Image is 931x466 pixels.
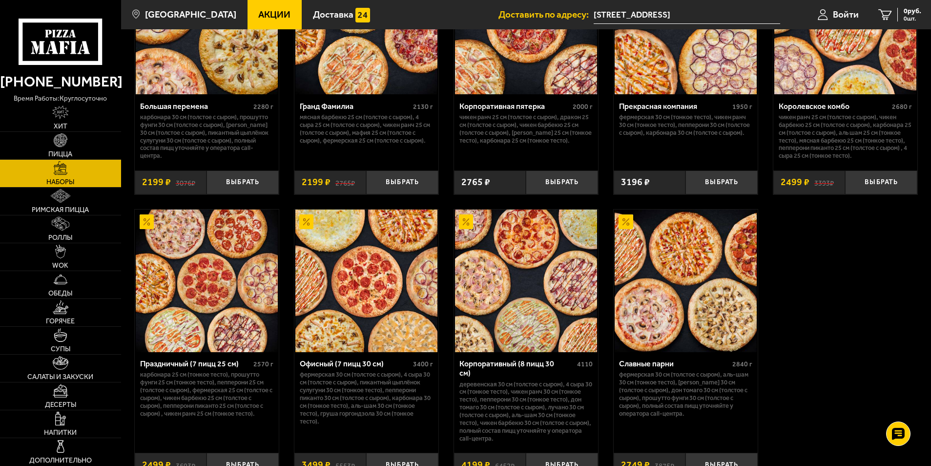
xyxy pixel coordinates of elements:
p: Карбонара 25 см (тонкое тесто), Прошутто Фунги 25 см (тонкое тесто), Пепперони 25 см (толстое с с... [140,371,273,417]
s: 3393 ₽ [814,177,834,187]
span: Салаты и закуски [27,374,93,381]
img: Акционный [140,214,154,229]
div: Гранд Фамилиа [300,102,411,111]
span: 0 шт. [904,16,921,21]
span: 1950 г [732,103,752,111]
a: АкционныйОфисный (7 пицц 30 см) [294,210,438,352]
span: Напитки [44,429,77,436]
s: 2765 ₽ [335,177,355,187]
span: 2280 г [253,103,273,111]
span: Наборы [46,179,74,186]
div: Корпоративная пятерка [459,102,570,111]
p: Мясная Барбекю 25 см (толстое с сыром), 4 сыра 25 см (толстое с сыром), Чикен Ранч 25 см (толстое... [300,113,433,145]
span: 4110 [577,360,593,368]
img: Офисный (7 пицц 30 см) [295,210,437,352]
span: Заневский проспект, 73 [594,6,780,24]
span: Хит [54,123,67,130]
span: 3400 г [413,360,433,368]
p: Фермерская 30 см (толстое с сыром), Аль-Шам 30 см (тонкое тесто), [PERSON_NAME] 30 см (толстое с ... [619,371,752,417]
div: Королевское комбо [779,102,890,111]
p: Чикен Ранч 25 см (толстое с сыром), Чикен Барбекю 25 см (толстое с сыром), Карбонара 25 см (толст... [779,113,912,160]
span: Акции [258,10,290,19]
span: 2840 г [732,360,752,368]
a: АкционныйПраздничный (7 пицц 25 см) [135,210,279,352]
span: Дополнительно [29,457,92,464]
span: 0 руб. [904,8,921,15]
span: Римская пицца [32,207,89,213]
span: Роллы [48,234,72,241]
span: [GEOGRAPHIC_DATA] [145,10,236,19]
div: Прекрасная компания [619,102,730,111]
span: 2765 ₽ [461,177,490,187]
span: 2680 г [892,103,912,111]
span: Горячее [46,318,75,325]
div: Большая перемена [140,102,251,111]
span: Войти [833,10,859,19]
button: Выбрать [526,170,598,194]
img: Праздничный (7 пицц 25 см) [136,210,278,352]
input: Ваш адрес доставки [594,6,780,24]
img: Славные парни [615,210,757,352]
span: 2499 ₽ [781,177,809,187]
span: Доставить по адресу: [498,10,594,19]
a: АкционныйКорпоративный (8 пицц 30 см) [454,210,598,352]
p: Деревенская 30 см (толстое с сыром), 4 сыра 30 см (тонкое тесто), Чикен Ранч 30 см (тонкое тесто)... [459,381,593,443]
s: 3076 ₽ [176,177,195,187]
span: 2199 ₽ [302,177,331,187]
button: Выбрать [845,170,917,194]
span: Супы [51,346,70,353]
p: Карбонара 30 см (толстое с сыром), Прошутто Фунги 30 см (толстое с сыром), [PERSON_NAME] 30 см (т... [140,113,273,160]
img: 15daf4d41897b9f0e9f617042186c801.svg [355,8,370,22]
span: 2000 г [573,103,593,111]
p: Фермерская 30 см (толстое с сыром), 4 сыра 30 см (толстое с сыром), Пикантный цыплёнок сулугуни 3... [300,371,433,425]
span: Десерты [45,402,76,408]
button: Выбрать [207,170,279,194]
span: Пицца [48,151,72,158]
div: Офисный (7 пицц 30 см) [300,359,411,368]
span: 2130 г [413,103,433,111]
div: Корпоративный (8 пицц 30 см) [459,359,575,378]
span: 2570 г [253,360,273,368]
span: Доставка [313,10,353,19]
div: Праздничный (7 пицц 25 см) [140,359,251,368]
img: Акционный [459,214,474,229]
p: Чикен Ранч 25 см (толстое с сыром), Дракон 25 см (толстое с сыром), Чикен Барбекю 25 см (толстое ... [459,113,593,145]
p: Фермерская 30 см (тонкое тесто), Чикен Ранч 30 см (тонкое тесто), Пепперони 30 см (толстое с сыро... [619,113,752,137]
button: Выбрать [685,170,758,194]
span: WOK [52,262,68,269]
span: 2199 ₽ [142,177,171,187]
a: АкционныйСлавные парни [614,210,758,352]
img: Акционный [299,214,314,229]
button: Выбрать [366,170,438,194]
img: Акционный [619,214,633,229]
img: Корпоративный (8 пицц 30 см) [455,210,597,352]
div: Славные парни [619,359,730,368]
span: Обеды [48,290,72,297]
span: 3196 ₽ [621,177,650,187]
